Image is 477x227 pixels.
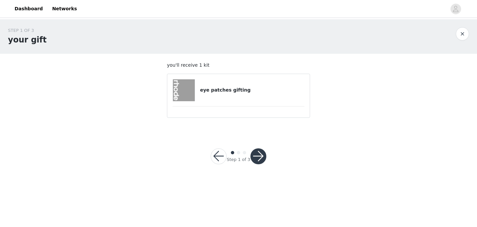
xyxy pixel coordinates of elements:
[173,79,195,101] img: eye patches gifting
[227,156,250,163] div: Step 1 of 3
[48,1,81,16] a: Networks
[11,1,47,16] a: Dashboard
[200,87,304,94] h4: eye patches gifting
[8,27,47,34] div: STEP 1 OF 3
[452,4,459,14] div: avatar
[8,34,47,46] h1: your gift
[445,204,460,220] iframe: Intercom live chat
[167,62,310,69] p: you'll receive 1 kit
